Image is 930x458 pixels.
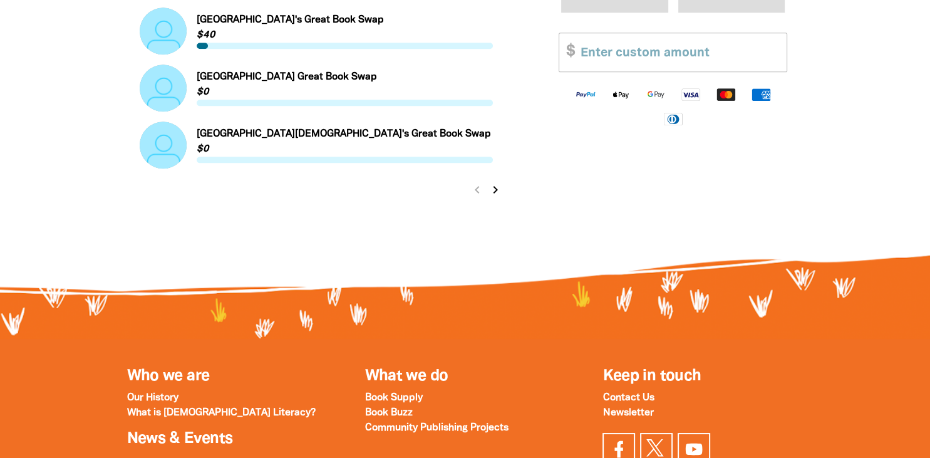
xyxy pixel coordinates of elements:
[364,369,448,383] a: What we do
[743,87,778,101] img: American Express logo
[488,182,503,197] i: chevron_right
[602,393,654,402] a: Contact Us
[127,409,316,417] a: What is [DEMOGRAPHIC_DATA] Literacy?
[638,87,673,101] img: Google Pay logo
[673,87,708,101] img: Visa logo
[602,409,653,417] a: Newsletter
[603,87,638,101] img: Apple Pay logo
[127,432,233,446] a: News & Events
[364,393,422,402] a: Book Supply
[364,424,508,432] a: Community Publishing Projects
[572,33,787,71] input: Enter custom amount
[568,87,603,101] img: Paypal logo
[602,369,701,383] span: Keep in touch
[127,369,210,383] a: Who we are
[559,33,574,71] span: $
[559,77,787,135] div: Available payment methods
[127,393,178,402] a: Our History
[486,181,504,199] button: Next page
[708,87,743,101] img: Mastercard logo
[364,409,412,417] a: Book Buzz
